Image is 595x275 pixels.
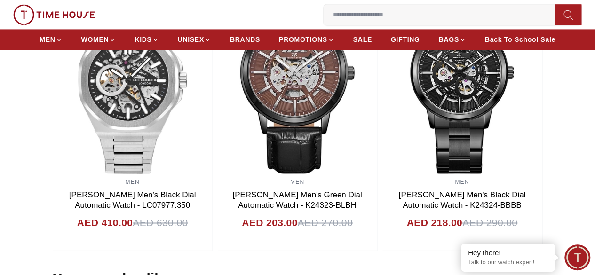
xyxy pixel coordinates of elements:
[298,215,353,230] span: AED 270.00
[81,31,116,48] a: WOMEN
[398,190,525,209] a: [PERSON_NAME] Men's Black Dial Automatic Watch - K24324-BBBB
[40,35,55,44] span: MEN
[126,179,140,185] a: MEN
[485,35,555,44] span: Back To School Sale
[242,215,297,230] h4: AED 203.00
[230,35,260,44] span: BRANDS
[230,31,260,48] a: BRANDS
[279,31,334,48] a: PROMOTIONS
[391,35,420,44] span: GIFTING
[353,35,372,44] span: SALE
[406,215,462,230] h4: AED 218.00
[69,190,196,209] a: [PERSON_NAME] Men's Black Dial Automatic Watch - LC07977.350
[133,215,188,230] span: AED 630.00
[13,4,95,25] img: ...
[438,35,459,44] span: BAGS
[468,248,548,258] div: Hey there!
[353,31,372,48] a: SALE
[564,244,590,270] div: Chat Widget
[279,35,327,44] span: PROMOTIONS
[290,179,304,185] a: MEN
[391,31,420,48] a: GIFTING
[81,35,109,44] span: WOMEN
[178,35,204,44] span: UNISEX
[232,190,362,209] a: [PERSON_NAME] Men's Green Dial Automatic Watch - K24323-BLBH
[135,35,151,44] span: KIDS
[178,31,211,48] a: UNISEX
[77,215,133,230] h4: AED 410.00
[468,259,548,267] p: Talk to our watch expert!
[462,215,517,230] span: AED 290.00
[40,31,62,48] a: MEN
[135,31,159,48] a: KIDS
[485,31,555,48] a: Back To School Sale
[438,31,466,48] a: BAGS
[455,179,469,185] a: MEN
